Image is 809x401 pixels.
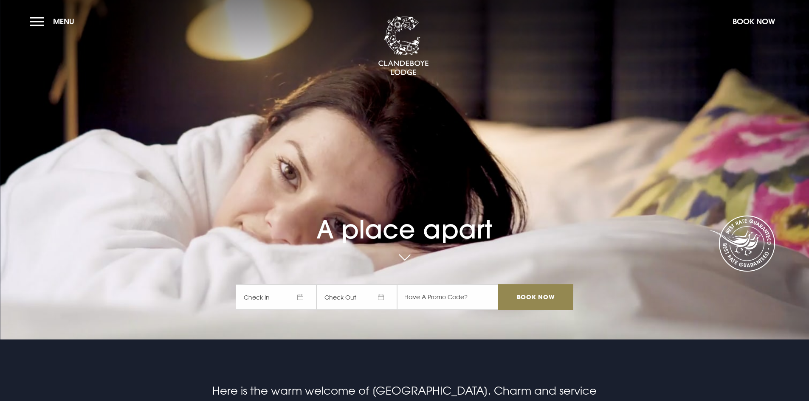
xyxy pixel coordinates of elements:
h1: A place apart [236,190,573,244]
button: Menu [30,12,79,31]
button: Book Now [728,12,779,31]
span: Check In [236,284,316,310]
input: Have A Promo Code? [397,284,498,310]
input: Book Now [498,284,573,310]
span: Menu [53,17,74,26]
span: Check Out [316,284,397,310]
img: Clandeboye Lodge [378,17,429,76]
